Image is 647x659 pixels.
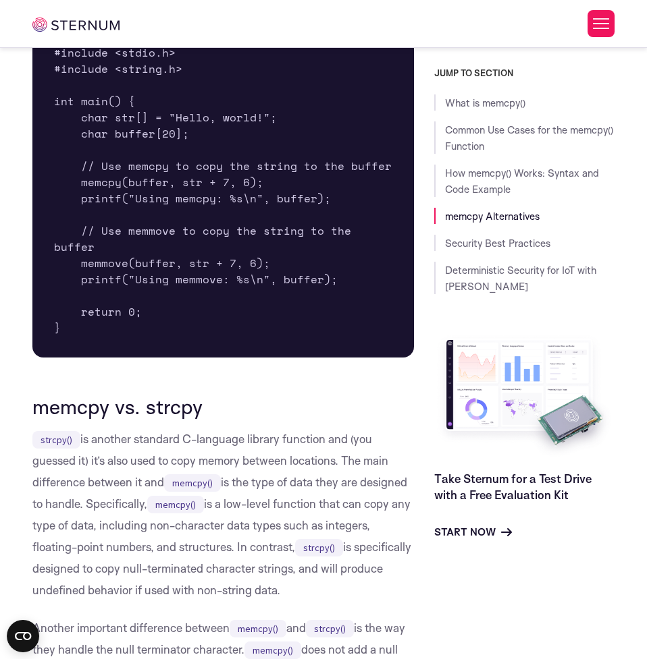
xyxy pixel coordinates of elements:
[147,496,204,513] code: memcpy()
[588,10,615,37] button: Toggle Menu
[434,524,512,540] a: Start Now
[244,641,301,659] code: memcpy()
[7,620,39,652] button: Open CMP widget
[445,210,540,223] a: memcpy Alternatives
[434,67,615,78] h3: JUMP TO SECTION
[32,18,120,32] img: sternum iot
[32,395,414,418] h3: memcpy vs. strcpy
[295,539,343,556] code: strcpy()
[32,23,414,357] pre: #include <stdio.h> #include <string.h> int main() { char str[] = "Hello, world!"; char buffer[20]...
[32,432,80,446] a: strcpy()
[445,237,550,250] a: Security Best Practices
[434,471,592,502] a: Take Sternum for a Test Drive with a Free Evaluation Kit
[445,96,525,109] a: What is memcpy()
[32,428,414,601] p: is another standard C-language library function and (you guessed it) it’s also used to copy memor...
[230,620,286,637] code: memcpy()
[32,431,80,449] code: strcpy()
[434,332,615,460] img: Take Sternum for a Test Drive with a Free Evaluation Kit
[445,123,613,152] a: Common Use Cases for the memcpy() Function
[445,167,599,196] a: How memcpy() Works: Syntax and Code Example
[164,474,221,492] code: memcpy()
[306,620,354,637] code: strcpy()
[445,264,596,293] a: Deterministic Security for IoT with [PERSON_NAME]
